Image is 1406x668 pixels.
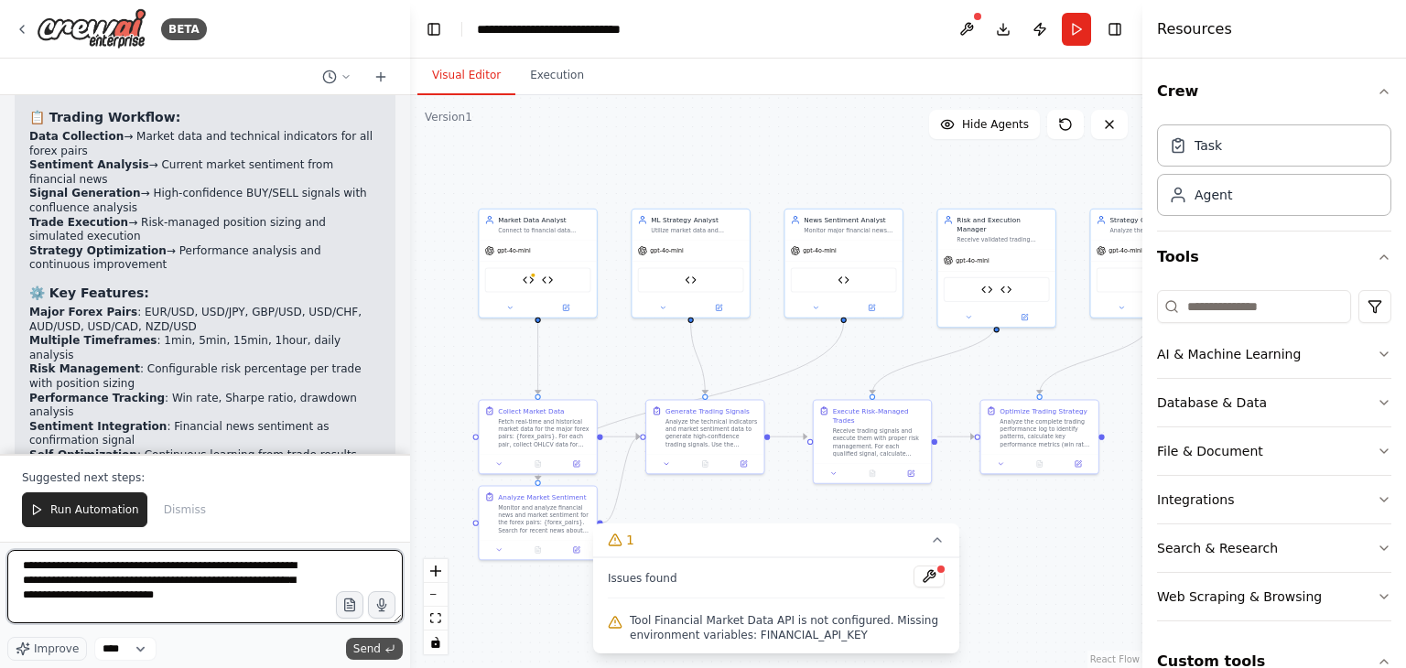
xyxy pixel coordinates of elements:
div: Collect Market DataFetch real-time and historical market data for the major forex pairs: {forex_p... [478,399,597,474]
button: Open in side panel [998,311,1052,323]
span: Tool Financial Market Data API is not configured. Missing environment variables: FINANCIAL_API_KEY [630,613,945,642]
div: News Sentiment AnalystMonitor major financial news sources and social media for events that could... [784,209,903,318]
button: Hide right sidebar [1102,16,1128,42]
strong: Major Forex Pairs [29,306,137,318]
button: Open in side panel [727,458,760,470]
button: zoom in [424,559,448,583]
div: Analyze the trading performance log on a {optimization_frequency} basis, identify patterns in pro... [1109,227,1202,234]
div: AI & Machine Learning [1157,345,1301,363]
button: Open in side panel [1062,458,1095,470]
li: : Configurable risk percentage per trade with position sizing [29,362,381,391]
div: Collect Market Data [498,406,564,415]
div: Generate Trading Signals [665,406,750,415]
button: Switch to previous chat [315,66,359,88]
g: Edge from 735ff86a-a5c6-465c-8dea-6de79c4ec4f1 to 3e8e6cb8-9d90-49d3-ac00-80ca490cf3e0 [937,432,974,441]
div: Strategy OptimizerAnalyze the trading performance log on a {optimization_frequency} basis, identi... [1089,209,1208,318]
span: Issues found [608,571,677,586]
img: Logo [37,8,146,49]
g: Edge from 64fed29e-ae88-4330-bb74-00dc98141756 to 4710b253-f1c5-400d-975a-c12b81cb26b6 [533,322,848,479]
div: Risk and Execution ManagerReceive validated trading signals, calculate optimal position sizes bas... [936,209,1055,328]
strong: Risk Management [29,362,140,375]
strong: Multiple Timeframes [29,334,157,347]
div: File & Document [1157,442,1263,460]
button: Tools [1157,232,1391,283]
button: zoom out [424,583,448,607]
div: Web Scraping & Browsing [1157,587,1322,606]
span: gpt-4o-mini [803,247,836,254]
button: Execution [515,57,599,95]
span: Improve [34,641,79,656]
button: Database & Data [1157,379,1391,426]
g: Edge from 37b0ca98-eda9-4666-9345-4687a12706c1 to db8fd04b-2830-4069-8f32-4ac2b6a02032 [686,322,709,393]
strong: Self-Optimization [29,448,137,461]
g: Edge from db8fd04b-2830-4069-8f32-4ac2b6a02032 to 735ff86a-a5c6-465c-8dea-6de79c4ec4f1 [770,432,806,441]
div: Utilize market data and technical indicators to predict market direction using advanced analysis ... [651,227,743,234]
button: fit view [424,607,448,630]
div: Analyze the technical indicators and market sentiment data to generate high-confidence trading si... [665,417,758,447]
div: Integrations [1157,490,1234,509]
li: → Performance analysis and continuous improvement [29,244,381,273]
span: gpt-4o-mini [1109,247,1141,254]
button: Start a new chat [366,66,395,88]
strong: Sentiment Integration [29,420,167,433]
nav: breadcrumb [477,20,680,38]
button: toggle interactivity [424,630,448,654]
div: Search & Research [1157,539,1278,557]
button: Visual Editor [417,57,515,95]
g: Edge from 3f405cd7-38eb-400e-85f9-85de60c6f404 to db8fd04b-2830-4069-8f32-4ac2b6a02032 [603,432,640,441]
button: Search & Research [1157,524,1391,572]
div: Optimize Trading StrategyAnalyze the complete trading performance log to identify patterns, calcu... [979,399,1098,474]
li: : Win rate, Sharpe ratio, drawdown analysis [29,392,381,420]
div: ML Strategy AnalystUtilize market data and technical indicators to predict market direction using... [631,209,750,318]
strong: 📋 Trading Workflow: [29,110,180,124]
span: gpt-4o-mini [650,247,683,254]
div: Database & Data [1157,393,1267,412]
li: → Current market sentiment from financial news [29,158,381,187]
div: Market Data AnalystConnect to financial data sources, collect real-time and historical price data... [478,209,597,318]
li: : Financial news sentiment as confirmation signal [29,420,381,448]
div: News Sentiment Analyst [804,215,896,224]
div: Market Data Analyst [498,215,590,224]
button: No output available [518,458,558,470]
li: : EUR/USD, USD/JPY, GBP/USD, USD/CHF, AUD/USD, USD/CAD, NZD/USD [29,306,381,334]
li: → Market data and technical indicators for all forex pairs [29,130,381,158]
span: gpt-4o-mini [956,256,989,264]
button: 1 [593,523,959,557]
button: Send [346,638,403,660]
g: Edge from 0a7139e3-c26b-4a85-af36-6c6091ab5a2e to 3e8e6cb8-9d90-49d3-ac00-80ca490cf3e0 [1034,322,1153,393]
strong: Data Collection [29,130,124,143]
div: Crew [1157,117,1391,231]
strong: Trade Execution [29,216,128,229]
div: Strategy Optimizer [1109,215,1202,224]
strong: Signal Generation [29,187,141,199]
strong: Strategy Optimization [29,244,167,257]
button: AI & Machine Learning [1157,330,1391,378]
strong: Performance Tracking [29,392,165,404]
h4: Resources [1157,18,1232,40]
div: Analyze the complete trading performance log to identify patterns, calculate key performance metr... [1000,417,1092,447]
span: 1 [626,531,634,549]
button: Open in side panel [539,302,593,314]
div: Monitor and analyze financial news and market sentiment for the forex pairs: {forex_pairs}. Searc... [498,503,590,533]
p: Suggested next steps: [22,470,388,485]
div: Fetch real-time and historical market data for the major forex pairs: {forex_pairs}. For each pai... [498,417,590,447]
button: Integrations [1157,476,1391,523]
strong: ⚙️ Key Features: [29,286,149,300]
div: Version 1 [425,110,472,124]
div: Execute Risk-Managed TradesReceive trading signals and execute them with proper risk management. ... [813,399,932,483]
li: → Risk-managed position sizing and simulated execution [29,216,381,244]
img: News Sentiment Analysis [838,275,849,286]
li: : Continuous learning from trade results [29,448,381,463]
g: Edge from 4710b253-f1c5-400d-975a-c12b81cb26b6 to db8fd04b-2830-4069-8f32-4ac2b6a02032 [603,432,640,527]
div: Connect to financial data sources, collect real-time and historical price data for major forex pa... [498,227,590,234]
span: gpt-4o-mini [497,247,530,254]
button: File & Document [1157,427,1391,475]
button: Dismiss [155,492,215,527]
div: Tools [1157,283,1391,636]
button: No output available [852,468,892,479]
img: Trading Signal Generator [685,275,697,286]
span: Hide Agents [962,117,1029,132]
div: Task [1195,136,1222,155]
g: Edge from 03c3c7d7-c281-4146-9782-913a482e93d4 to 3f405cd7-38eb-400e-85f9-85de60c6f404 [533,322,542,393]
a: React Flow attribution [1090,654,1140,664]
